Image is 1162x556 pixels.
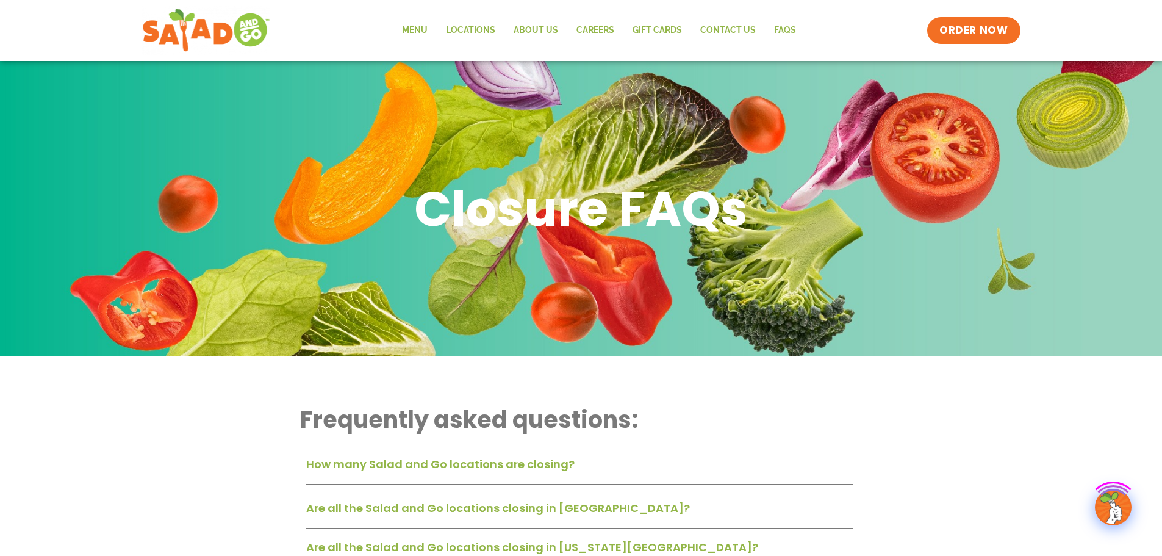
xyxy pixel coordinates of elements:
[567,16,623,45] a: Careers
[306,540,758,555] a: Are all the Salad and Go locations closing in [US_STATE][GEOGRAPHIC_DATA]?
[306,457,575,472] a: How many Salad and Go locations are closing?
[142,6,271,55] img: new-SAG-logo-768×292
[939,23,1008,38] span: ORDER NOW
[306,453,853,485] div: How many Salad and Go locations are closing?
[504,16,567,45] a: About Us
[927,17,1020,44] a: ORDER NOW
[691,16,765,45] a: Contact Us
[623,16,691,45] a: GIFT CARDS
[393,16,437,45] a: Menu
[300,405,859,435] h2: Frequently asked questions:
[437,16,504,45] a: Locations
[765,16,805,45] a: FAQs
[393,16,805,45] nav: Menu
[414,177,748,240] h1: Closure FAQs
[306,500,690,516] a: Are all the Salad and Go locations closing in [GEOGRAPHIC_DATA]?
[306,497,853,529] div: Are all the Salad and Go locations closing in [GEOGRAPHIC_DATA]?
